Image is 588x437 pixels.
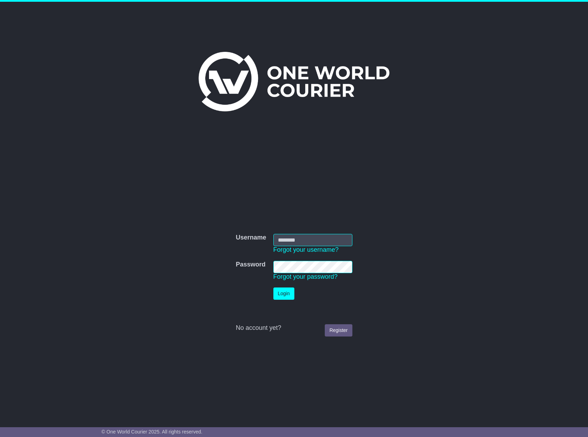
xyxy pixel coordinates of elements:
[273,287,294,300] button: Login
[101,429,202,435] span: © One World Courier 2025. All rights reserved.
[236,234,266,242] label: Username
[325,324,352,337] a: Register
[236,324,352,332] div: No account yet?
[273,273,338,280] a: Forgot your password?
[236,261,265,269] label: Password
[273,246,339,253] a: Forgot your username?
[199,52,389,111] img: One World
